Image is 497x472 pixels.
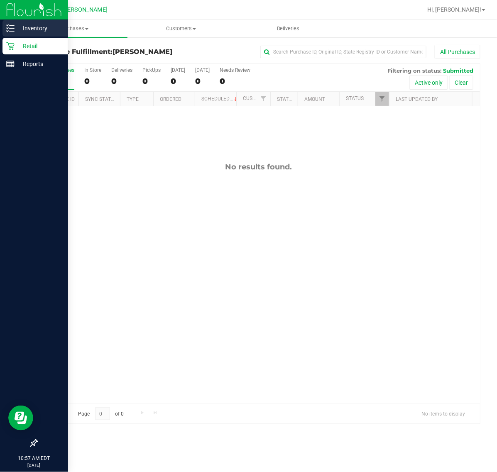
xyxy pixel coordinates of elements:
span: [PERSON_NAME] [113,48,172,56]
div: [DATE] [171,67,185,73]
a: Customer [243,95,269,101]
p: Inventory [15,23,64,33]
span: Page of 0 [71,407,131,420]
div: 0 [220,76,250,86]
a: Filter [257,92,270,106]
a: Status [346,95,364,101]
div: 0 [84,76,101,86]
div: Needs Review [220,67,250,73]
span: Hi, [PERSON_NAME]! [427,6,481,13]
a: Type [127,96,139,102]
a: Customers [127,20,235,37]
button: All Purchases [435,45,480,59]
a: Sync Status [85,96,117,102]
inline-svg: Retail [6,42,15,50]
span: No items to display [415,407,472,420]
p: Reports [15,59,64,69]
a: Scheduled [201,96,239,102]
div: Deliveries [111,67,132,73]
div: No results found. [37,162,480,171]
p: 10:57 AM EDT [4,455,64,462]
span: Customers [128,25,235,32]
span: Filtering on status: [387,67,441,74]
inline-svg: Inventory [6,24,15,32]
p: [DATE] [4,462,64,468]
a: Purchases [20,20,127,37]
span: Purchases [20,25,127,32]
div: 0 [195,76,210,86]
a: Last Updated By [396,96,438,102]
h3: Purchase Fulfillment: [37,48,184,56]
p: Retail [15,41,64,51]
input: Search Purchase ID, Original ID, State Registry ID or Customer Name... [260,46,426,58]
span: Submitted [443,67,473,74]
a: State Registry ID [277,96,321,102]
span: [PERSON_NAME] [62,6,108,13]
a: Filter [375,92,389,106]
button: Clear [449,76,473,90]
div: In Store [84,67,101,73]
span: Deliveries [266,25,311,32]
div: 0 [171,76,185,86]
button: Active only [409,76,448,90]
div: 0 [142,76,161,86]
a: Ordered [160,96,181,102]
inline-svg: Reports [6,60,15,68]
div: PickUps [142,67,161,73]
div: [DATE] [195,67,210,73]
a: Deliveries [235,20,342,37]
a: Amount [304,96,325,102]
iframe: Resource center [8,406,33,430]
div: 0 [111,76,132,86]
